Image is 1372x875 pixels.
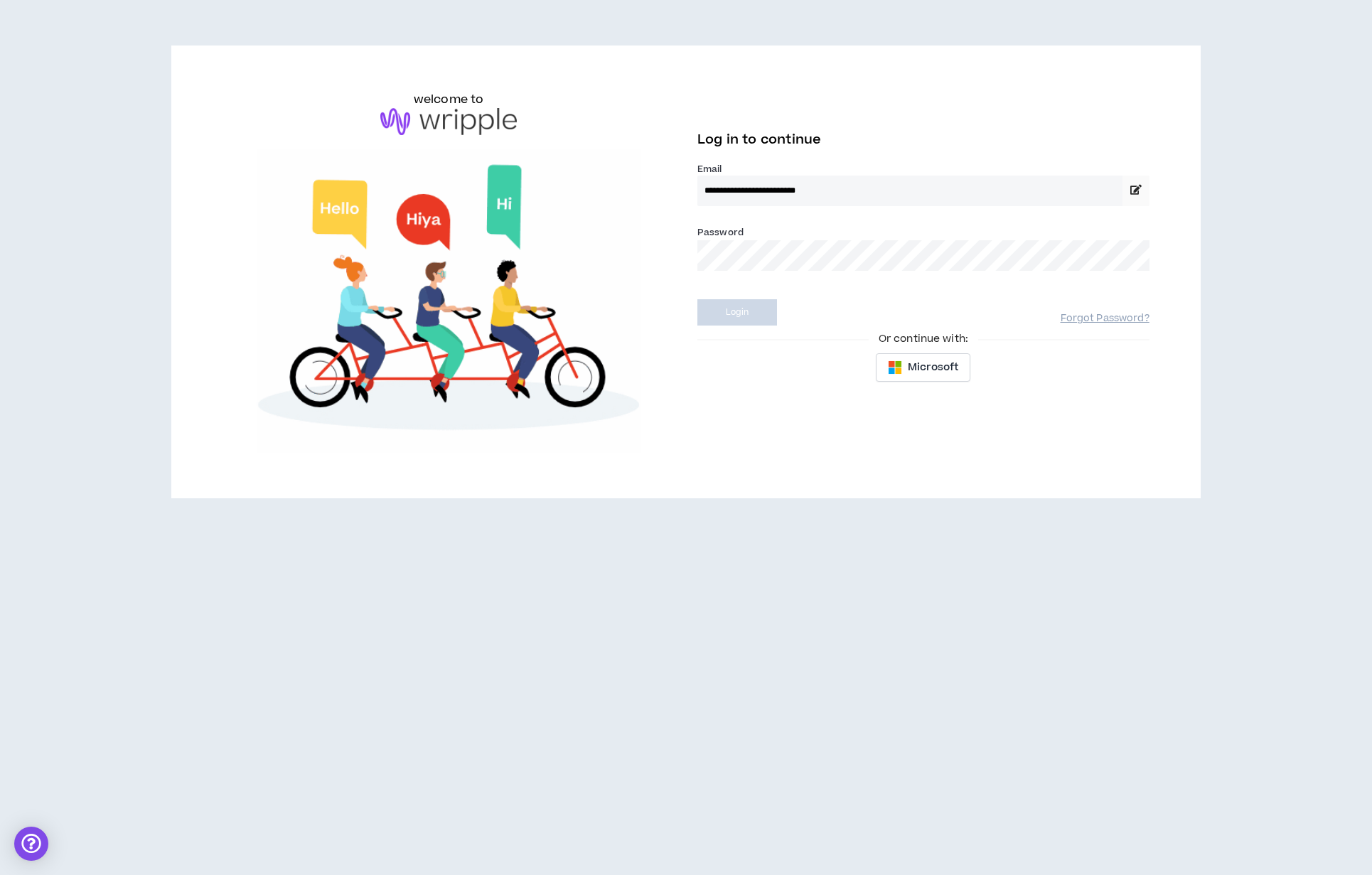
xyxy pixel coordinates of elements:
button: Login [697,299,777,326]
button: Microsoft [876,353,970,382]
span: Log in to continue [697,131,821,149]
span: Or continue with: [869,331,978,347]
label: Password [697,226,744,239]
a: Forgot Password? [1061,312,1149,326]
label: Email [697,163,1149,176]
img: logo-brand.png [380,108,517,135]
img: Welcome to Wripple [223,149,675,453]
div: Open Intercom Messenger [14,827,48,861]
h6: welcome to [414,91,484,108]
span: Microsoft [908,360,958,375]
